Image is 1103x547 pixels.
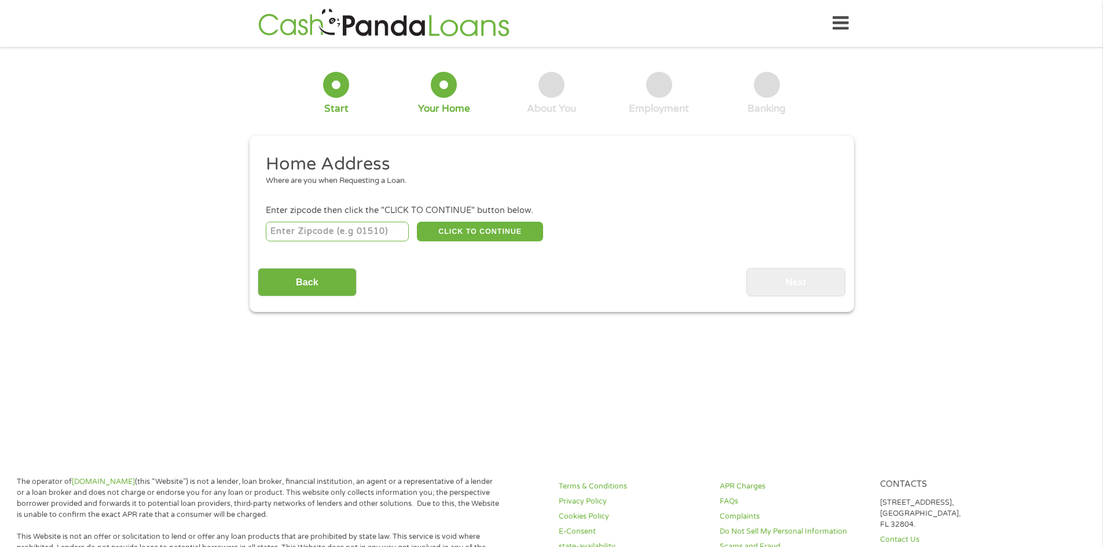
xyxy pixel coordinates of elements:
p: [STREET_ADDRESS], [GEOGRAPHIC_DATA], FL 32804. [880,497,1027,530]
a: Terms & Conditions [559,481,706,492]
input: Back [258,268,357,296]
input: Next [746,268,845,296]
a: [DOMAIN_NAME] [72,477,135,486]
h2: Home Address [266,153,829,176]
div: Enter zipcode then click the "CLICK TO CONTINUE" button below. [266,204,837,217]
input: Enter Zipcode (e.g 01510) [266,222,409,241]
button: CLICK TO CONTINUE [417,222,543,241]
a: FAQs [720,496,867,507]
a: Complaints [720,511,867,522]
a: E-Consent [559,526,706,537]
div: Start [324,102,349,115]
a: APR Charges [720,481,867,492]
h4: Contacts [880,479,1027,490]
a: Cookies Policy [559,511,706,522]
p: The operator of (this “Website”) is not a lender, loan broker, financial institution, an agent or... [17,476,500,520]
a: Do Not Sell My Personal Information [720,526,867,537]
img: GetLoanNow Logo [255,7,513,40]
div: Employment [629,102,689,115]
div: About You [527,102,576,115]
a: Privacy Policy [559,496,706,507]
div: Banking [747,102,786,115]
div: Where are you when Requesting a Loan. [266,175,829,187]
div: Your Home [418,102,470,115]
